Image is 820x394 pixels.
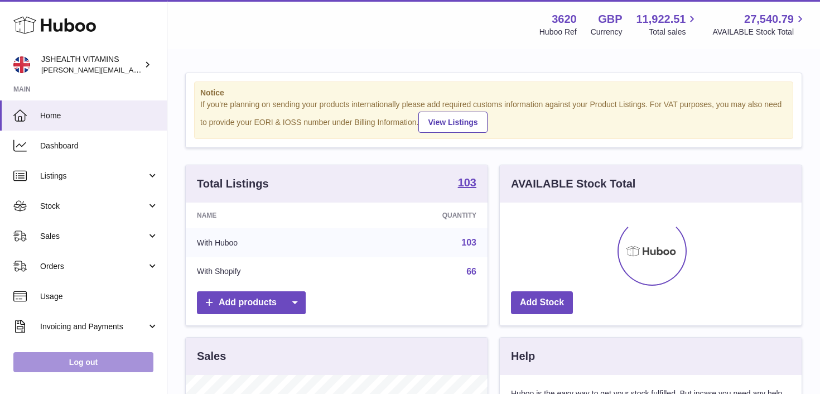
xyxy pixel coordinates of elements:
[744,12,794,27] span: 27,540.79
[197,349,226,364] h3: Sales
[200,99,787,133] div: If you're planning on sending your products internationally please add required customs informati...
[539,27,577,37] div: Huboo Ref
[349,203,488,228] th: Quantity
[40,201,147,212] span: Stock
[13,352,153,372] a: Log out
[458,177,476,188] strong: 103
[712,12,807,37] a: 27,540.79 AVAILABLE Stock Total
[13,56,30,73] img: francesca@jshealthvitamins.com
[649,27,698,37] span: Total sales
[186,228,349,257] td: With Huboo
[41,54,142,75] div: JSHEALTH VITAMINS
[197,176,269,191] h3: Total Listings
[511,349,535,364] h3: Help
[40,110,158,121] span: Home
[458,177,476,190] a: 103
[197,291,306,314] a: Add products
[40,171,147,181] span: Listings
[186,203,349,228] th: Name
[40,231,147,242] span: Sales
[636,12,686,27] span: 11,922.51
[40,291,158,302] span: Usage
[418,112,487,133] a: View Listings
[186,257,349,286] td: With Shopify
[598,12,622,27] strong: GBP
[40,141,158,151] span: Dashboard
[200,88,787,98] strong: Notice
[41,65,224,74] span: [PERSON_NAME][EMAIL_ADDRESS][DOMAIN_NAME]
[461,238,476,247] a: 103
[552,12,577,27] strong: 3620
[40,321,147,332] span: Invoicing and Payments
[636,12,698,37] a: 11,922.51 Total sales
[712,27,807,37] span: AVAILABLE Stock Total
[466,267,476,276] a: 66
[40,261,147,272] span: Orders
[591,27,623,37] div: Currency
[511,176,635,191] h3: AVAILABLE Stock Total
[511,291,573,314] a: Add Stock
